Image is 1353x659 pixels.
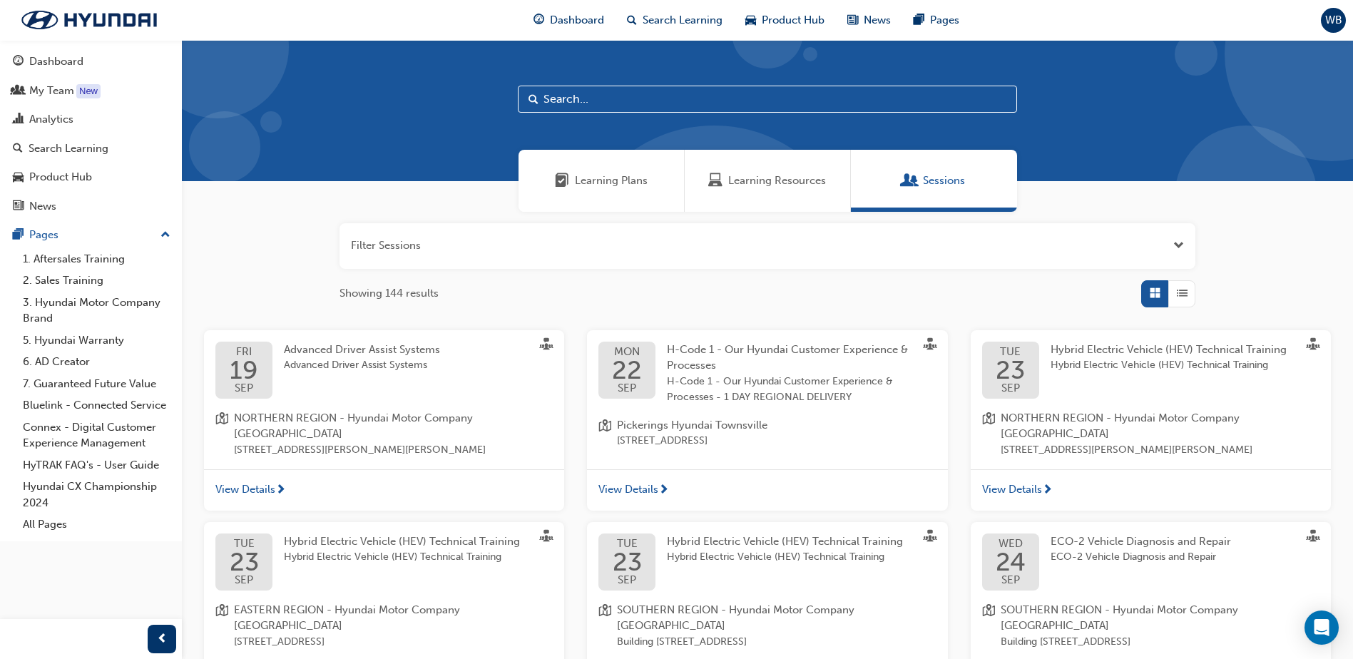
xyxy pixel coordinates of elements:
[598,417,936,449] a: location-iconPickerings Hyundai Townsville[STREET_ADDRESS]
[234,602,553,634] span: EASTERN REGION - Hyundai Motor Company [GEOGRAPHIC_DATA]
[284,535,520,548] span: Hybrid Electric Vehicle (HEV) Technical Training
[13,200,24,213] span: news-icon
[996,538,1026,549] span: WED
[29,198,56,215] div: News
[6,136,176,162] a: Search Learning
[685,150,851,212] a: Learning ResourcesLearning Resources
[284,343,440,356] span: Advanced Driver Assist Systems
[204,330,564,511] button: FRI19SEPAdvanced Driver Assist SystemsAdvanced Driver Assist Systemslocation-iconNORTHERN REGION ...
[7,5,171,35] img: Trak
[29,111,73,128] div: Analytics
[17,417,176,454] a: Connex - Digital Customer Experience Management
[996,347,1025,357] span: TUE
[613,575,642,586] span: SEP
[6,106,176,133] a: Analytics
[617,417,767,434] span: Pickerings Hyundai Townsville
[613,549,642,575] span: 23
[971,469,1331,511] a: View Details
[6,222,176,248] button: Pages
[29,53,83,70] div: Dashboard
[230,347,258,357] span: FRI
[275,484,286,497] span: next-icon
[17,373,176,395] a: 7. Guaranteed Future Value
[1001,442,1319,459] span: [STREET_ADDRESS][PERSON_NAME][PERSON_NAME]
[215,533,553,591] a: TUE23SEPHybrid Electric Vehicle (HEV) Technical TrainingHybrid Electric Vehicle (HEV) Technical T...
[215,410,553,459] a: location-iconNORTHERN REGION - Hyundai Motor Company [GEOGRAPHIC_DATA][STREET_ADDRESS][PERSON_NAM...
[230,575,259,586] span: SEP
[17,394,176,417] a: Bluelink - Connected Service
[518,86,1017,113] input: Search...
[6,48,176,75] a: Dashboard
[996,575,1026,586] span: SEP
[13,143,23,155] span: search-icon
[617,634,936,650] span: Building [STREET_ADDRESS]
[1321,8,1346,33] button: WB
[667,535,903,548] span: Hybrid Electric Vehicle (HEV) Technical Training
[204,469,564,511] a: View Details
[575,173,648,189] span: Learning Plans
[903,173,917,189] span: Sessions
[836,6,902,35] a: news-iconNews
[996,383,1025,394] span: SEP
[1001,410,1319,442] span: NORTHERN REGION - Hyundai Motor Company [GEOGRAPHIC_DATA]
[1150,285,1160,302] span: Grid
[17,248,176,270] a: 1. Aftersales Training
[1051,549,1231,566] span: ECO-2 Vehicle Diagnosis and Repair
[923,173,965,189] span: Sessions
[1305,611,1339,645] div: Open Intercom Messenger
[17,351,176,373] a: 6. AD Creator
[587,469,947,511] a: View Details
[533,11,544,29] span: guage-icon
[982,481,1042,498] span: View Details
[234,410,553,442] span: NORTHERN REGION - Hyundai Motor Company [GEOGRAPHIC_DATA]
[17,454,176,476] a: HyTRAK FAQ's - User Guide
[215,602,553,650] a: location-iconEASTERN REGION - Hyundai Motor Company [GEOGRAPHIC_DATA][STREET_ADDRESS]
[587,330,947,511] button: MON22SEPH-Code 1 - Our Hyundai Customer Experience & ProcessesH-Code 1 - Our Hyundai Customer Exp...
[643,12,723,29] span: Search Learning
[284,549,520,566] span: Hybrid Electric Vehicle (HEV) Technical Training
[17,292,176,329] a: 3. Hyundai Motor Company Brand
[982,342,1319,399] a: TUE23SEPHybrid Electric Vehicle (HEV) Technical TrainingHybrid Electric Vehicle (HEV) Technical T...
[612,357,642,383] span: 22
[17,514,176,536] a: All Pages
[982,410,1319,459] a: location-iconNORTHERN REGION - Hyundai Motor Company [GEOGRAPHIC_DATA][STREET_ADDRESS][PERSON_NAM...
[745,11,756,29] span: car-icon
[1307,530,1319,546] span: sessionType_FACE_TO_FACE-icon
[627,11,637,29] span: search-icon
[762,12,824,29] span: Product Hub
[17,270,176,292] a: 2. Sales Training
[924,530,936,546] span: sessionType_FACE_TO_FACE-icon
[29,83,74,99] div: My Team
[29,227,58,243] div: Pages
[215,342,553,399] a: FRI19SEPAdvanced Driver Assist SystemsAdvanced Driver Assist Systems
[13,113,24,126] span: chart-icon
[667,549,903,566] span: Hybrid Electric Vehicle (HEV) Technical Training
[598,602,611,650] span: location-icon
[234,634,553,650] span: [STREET_ADDRESS]
[6,46,176,222] button: DashboardMy TeamAnalyticsSearch LearningProduct HubNews
[284,357,440,374] span: Advanced Driver Assist Systems
[1307,338,1319,354] span: sessionType_FACE_TO_FACE-icon
[160,226,170,245] span: up-icon
[6,193,176,220] a: News
[234,442,553,459] span: [STREET_ADDRESS][PERSON_NAME][PERSON_NAME]
[230,538,259,549] span: TUE
[902,6,971,35] a: pages-iconPages
[971,330,1331,511] button: TUE23SEPHybrid Electric Vehicle (HEV) Technical TrainingHybrid Electric Vehicle (HEV) Technical T...
[13,85,24,98] span: people-icon
[982,533,1319,591] a: WED24SEPECO-2 Vehicle Diagnosis and RepairECO-2 Vehicle Diagnosis and Repair
[598,533,936,591] a: TUE23SEPHybrid Electric Vehicle (HEV) Technical TrainingHybrid Electric Vehicle (HEV) Technical T...
[982,410,995,459] span: location-icon
[864,12,891,29] span: News
[1051,357,1287,374] span: Hybrid Electric Vehicle (HEV) Technical Training
[658,484,669,497] span: next-icon
[76,84,101,98] div: Tooltip anchor
[550,12,604,29] span: Dashboard
[616,6,734,35] a: search-iconSearch Learning
[29,141,108,157] div: Search Learning
[1001,602,1319,634] span: SOUTHERN REGION - Hyundai Motor Company [GEOGRAPHIC_DATA]
[598,481,658,498] span: View Details
[930,12,959,29] span: Pages
[851,150,1017,212] a: SessionsSessions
